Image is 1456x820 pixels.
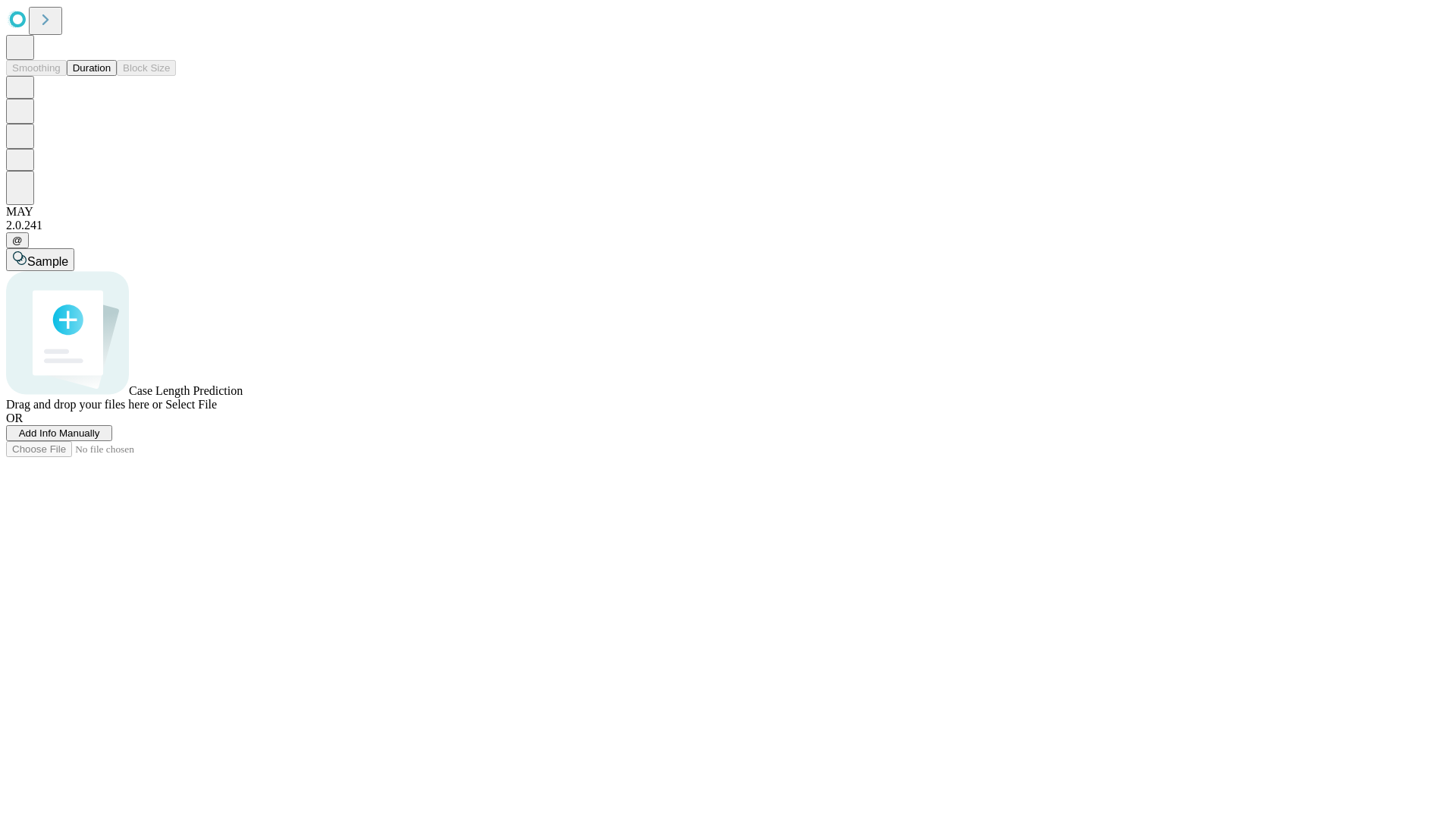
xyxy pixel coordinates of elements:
[6,412,23,424] span: OR
[27,255,68,268] span: Sample
[165,398,217,411] span: Select File
[129,384,243,397] span: Case Length Prediction
[6,232,29,248] button: @
[117,60,176,76] button: Block Size
[12,235,23,246] span: @
[6,219,1450,232] div: 2.0.241
[6,425,112,441] button: Add Info Manually
[6,60,67,76] button: Smoothing
[67,60,117,76] button: Duration
[19,427,100,439] span: Add Info Manually
[6,205,1450,219] div: MAY
[6,248,74,271] button: Sample
[6,398,162,411] span: Drag and drop your files here or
